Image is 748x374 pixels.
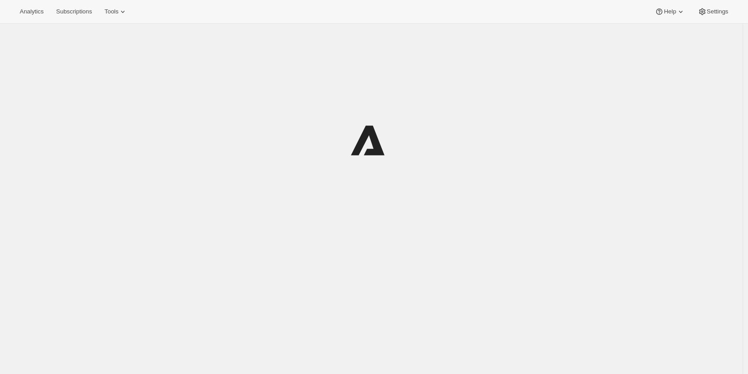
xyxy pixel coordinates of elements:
button: Tools [99,5,133,18]
span: Settings [707,8,728,15]
span: Help [664,8,676,15]
span: Analytics [20,8,43,15]
button: Subscriptions [51,5,97,18]
button: Settings [692,5,734,18]
button: Analytics [14,5,49,18]
span: Subscriptions [56,8,92,15]
span: Tools [104,8,118,15]
button: Help [649,5,690,18]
